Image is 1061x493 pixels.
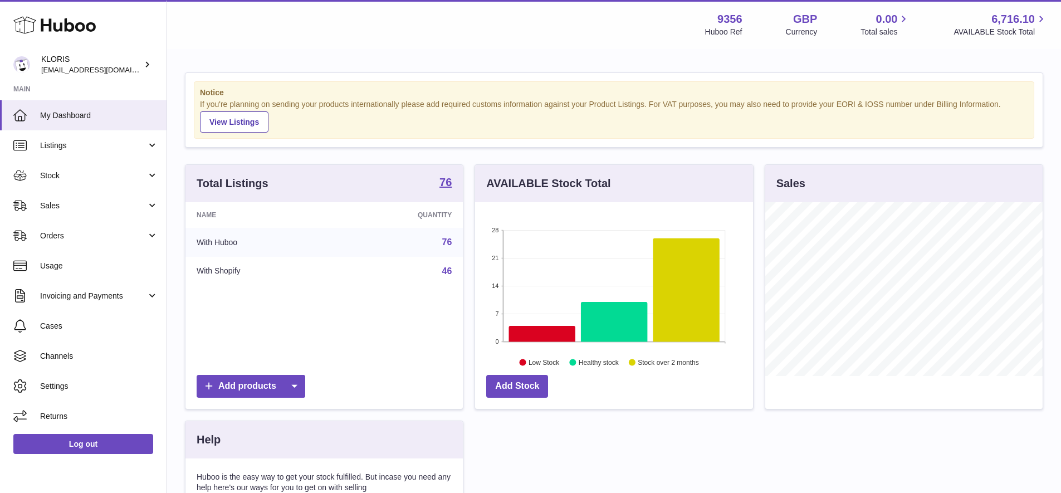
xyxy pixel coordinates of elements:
strong: GBP [793,12,817,27]
span: [EMAIL_ADDRESS][DOMAIN_NAME] [41,65,164,74]
div: If you're planning on sending your products internationally please add required customs informati... [200,99,1028,133]
h3: Help [197,432,221,447]
span: Usage [40,261,158,271]
text: 14 [492,282,499,289]
span: Returns [40,411,158,422]
h3: Sales [776,176,805,191]
a: 0.00 Total sales [860,12,910,37]
text: Stock over 2 months [638,358,699,366]
span: 0.00 [876,12,898,27]
span: My Dashboard [40,110,158,121]
text: 0 [496,338,499,345]
strong: 9356 [717,12,742,27]
a: Log out [13,434,153,454]
span: Orders [40,231,146,241]
img: huboo@kloriscbd.com [13,56,30,73]
th: Quantity [335,202,463,228]
text: 7 [496,310,499,317]
div: KLORIS [41,54,141,75]
a: View Listings [200,111,268,133]
strong: 76 [439,177,452,188]
span: Sales [40,201,146,211]
span: Total sales [860,27,910,37]
a: 76 [442,237,452,247]
span: Invoicing and Payments [40,291,146,301]
a: 6,716.10 AVAILABLE Stock Total [954,12,1048,37]
text: 21 [492,255,499,261]
td: With Shopify [185,257,335,286]
h3: Total Listings [197,176,268,191]
a: 46 [442,266,452,276]
th: Name [185,202,335,228]
div: Huboo Ref [705,27,742,37]
a: 76 [439,177,452,190]
td: With Huboo [185,228,335,257]
a: Add Stock [486,375,548,398]
span: Settings [40,381,158,392]
span: 6,716.10 [991,12,1035,27]
span: Stock [40,170,146,181]
span: Listings [40,140,146,151]
a: Add products [197,375,305,398]
div: Currency [786,27,818,37]
text: Low Stock [529,358,560,366]
strong: Notice [200,87,1028,98]
span: Cases [40,321,158,331]
text: 28 [492,227,499,233]
span: AVAILABLE Stock Total [954,27,1048,37]
span: Channels [40,351,158,362]
p: Huboo is the easy way to get your stock fulfilled. But incase you need any help here's our ways f... [197,472,452,493]
text: Healthy stock [579,358,619,366]
h3: AVAILABLE Stock Total [486,176,610,191]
